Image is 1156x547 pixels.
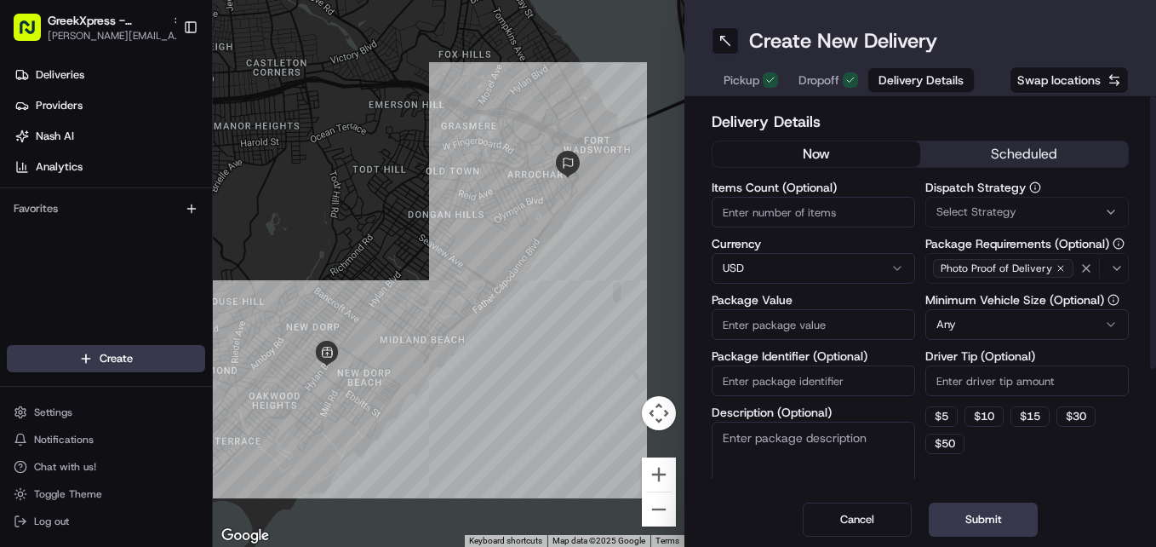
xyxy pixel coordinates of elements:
span: Pylon [169,377,206,389]
button: Dispatch Strategy [1029,181,1041,193]
span: Analytics [36,159,83,175]
label: Items Count (Optional) [712,181,915,193]
span: API Documentation [161,335,273,352]
input: Enter package value [712,309,915,340]
button: Minimum Vehicle Size (Optional) [1107,294,1119,306]
span: Regen Pajulas [53,264,124,278]
button: Toggle Theme [7,482,205,506]
button: $5 [925,406,958,427]
input: Enter driver tip amount [925,366,1129,396]
span: Chat with us! [34,460,96,474]
label: Description (Optional) [712,406,915,418]
h2: Delivery Details [712,110,1129,134]
label: Package Value [712,294,915,306]
a: 📗Knowledge Base [10,328,137,359]
button: Package Requirements (Optional) [1113,238,1125,250]
button: Notifications [7,428,205,452]
input: Enter package identifier [712,366,915,396]
label: Dispatch Strategy [925,181,1129,193]
img: Nash [17,17,51,51]
button: Map camera controls [642,396,676,430]
button: Log out [7,510,205,533]
a: Nash AI [7,123,212,150]
button: Create [7,345,205,372]
div: 💻 [144,337,157,350]
button: Submit [929,503,1038,537]
span: Log out [34,515,69,528]
a: Analytics [7,153,212,181]
span: Toggle Theme [34,487,102,501]
button: $50 [925,434,964,454]
div: Favorites [7,195,205,222]
span: [DATE] [137,264,172,278]
label: Package Identifier (Optional) [712,350,915,362]
span: Delivery Details [878,72,964,89]
button: [PERSON_NAME][EMAIL_ADDRESS][DOMAIN_NAME] [48,29,184,43]
label: Driver Tip (Optional) [925,350,1129,362]
span: Select Strategy [936,204,1016,220]
a: Powered byPylon [120,376,206,389]
img: 1736555255976-a54dd68f-1ca7-489b-9aae-adbdc363a1c4 [17,163,48,193]
span: Swap locations [1017,72,1101,89]
button: Swap locations [1010,66,1129,94]
button: Keyboard shortcuts [469,535,542,547]
a: Providers [7,92,212,119]
button: $30 [1056,406,1096,427]
button: Zoom out [642,492,676,527]
button: GreekXpress - [GEOGRAPHIC_DATA][PERSON_NAME][EMAIL_ADDRESS][DOMAIN_NAME] [7,7,176,48]
div: Past conversations [17,222,109,235]
div: We're available if you need us! [58,180,215,193]
span: Nash AI [36,129,74,144]
button: scheduled [920,141,1128,167]
label: Currency [712,238,915,250]
a: Terms [655,536,679,545]
span: Notifications [34,433,94,446]
span: Deliveries [36,67,84,83]
button: See all [264,218,310,239]
p: Welcome 👋 [17,68,310,95]
button: Photo Proof of Delivery [925,253,1129,284]
h1: Create New Delivery [749,27,937,55]
button: GreekXpress - [GEOGRAPHIC_DATA] [48,12,165,29]
span: Pickup [724,72,759,89]
span: Knowledge Base [34,335,130,352]
div: Start new chat [58,163,279,180]
label: Minimum Vehicle Size (Optional) [925,294,1129,306]
label: Package Requirements (Optional) [925,238,1129,250]
span: Photo Proof of Delivery [941,262,1052,275]
a: Open this area in Google Maps (opens a new window) [217,525,273,547]
a: 💻API Documentation [137,328,280,359]
div: 📗 [17,337,31,350]
button: now [712,141,920,167]
span: Dropoff [798,72,839,89]
span: Settings [34,406,72,419]
img: 1736555255976-a54dd68f-1ca7-489b-9aae-adbdc363a1c4 [34,265,48,279]
button: $15 [1010,406,1050,427]
button: Settings [7,400,205,424]
button: Select Strategy [925,197,1129,227]
img: Google [217,525,273,547]
button: Start new chat [289,168,310,188]
button: $10 [964,406,1004,427]
button: Chat with us! [7,455,205,479]
img: Regen Pajulas [17,248,44,275]
input: Clear [44,110,281,128]
span: Create [100,351,133,366]
span: Map data ©2025 Google [552,536,645,545]
input: Enter number of items [712,197,915,227]
span: Providers [36,98,83,113]
span: • [128,264,134,278]
a: Deliveries [7,61,212,89]
button: Cancel [803,503,912,537]
button: Zoom in [642,458,676,492]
